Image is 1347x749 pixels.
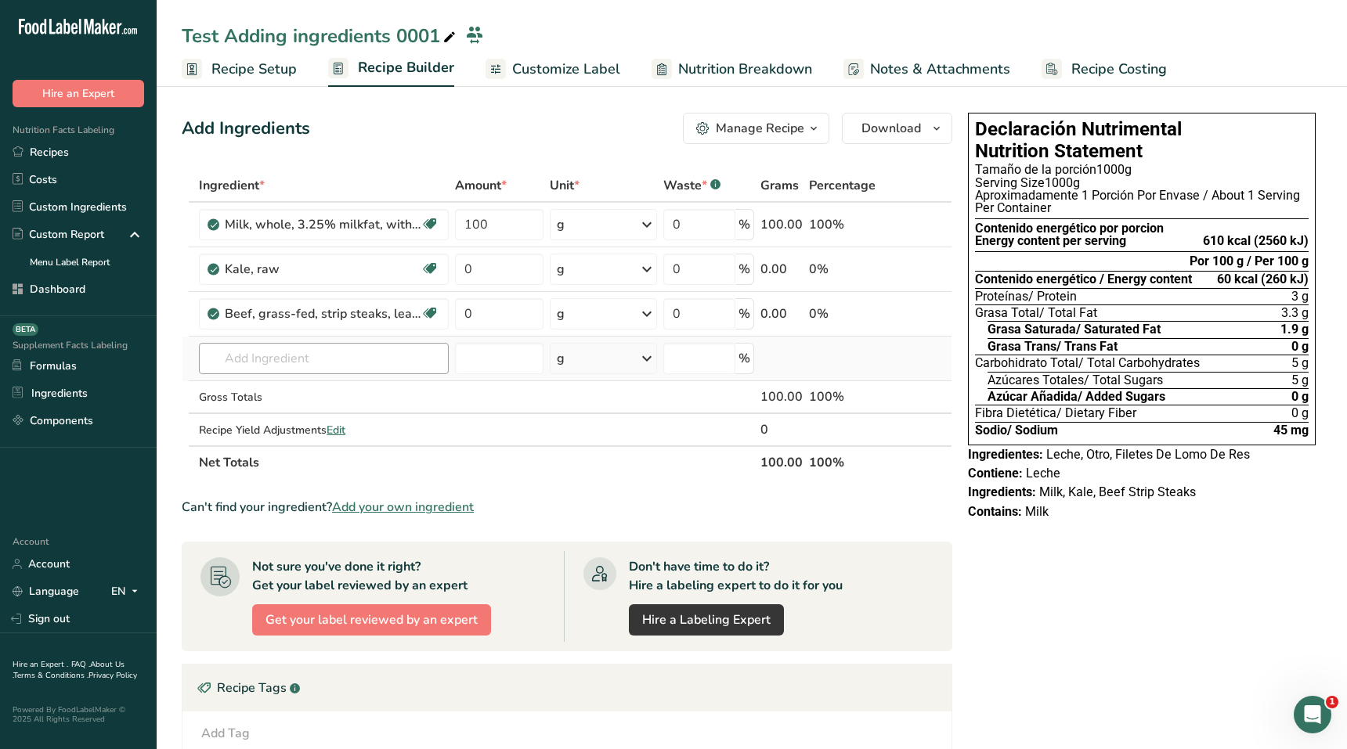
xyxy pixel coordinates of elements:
[968,484,1036,499] span: Ingredients:
[1046,447,1250,462] span: Leche, Otro, Filetes De Lomo De Res
[252,604,491,636] button: Get your label reviewed by an expert
[13,659,68,670] a: Hire an Expert .
[809,215,878,234] div: 100%
[1028,289,1077,304] span: / Protein
[760,260,803,279] div: 0.00
[1026,466,1060,481] span: Leche
[557,215,565,234] div: g
[1039,484,1196,499] span: Milk, Kale, Beef Strip Steaks
[968,466,1023,481] span: Contiene:
[199,422,449,438] div: Recipe Yield Adjustments
[225,260,421,279] div: Kale, raw
[806,445,881,478] th: 100%
[265,610,478,629] span: Get your label reviewed by an expert
[1025,504,1049,519] span: Milk
[968,447,1043,462] span: Ingredientes:
[13,670,88,681] a: Terms & Conditions .
[975,177,1309,189] div: 1000g
[1281,307,1309,319] span: 3.3 g
[225,215,421,234] div: Milk, whole, 3.25% milkfat, without added vitamin A and [MEDICAL_DATA]
[1042,52,1167,87] a: Recipe Costing
[975,162,1096,177] span: Tamaño de la porción
[975,235,1164,247] div: Energy content per serving
[1078,389,1165,404] span: / Added Sugars
[211,59,297,80] span: Recipe Setup
[1217,273,1309,286] span: 60 kcal (260 kJ)
[809,260,878,279] div: 0%
[975,189,1309,215] div: Aproximadamente 1 Porción Por Envase / About 1 Serving Per Container
[252,557,468,595] div: Not sure you've done it right? Get your label reviewed by an expert
[975,120,1309,139] h1: Declaración Nutrimental
[13,226,104,243] div: Custom Report
[1203,235,1309,247] div: 610 kcal (2560 kJ)
[182,664,952,711] div: Recipe Tags
[1273,424,1309,437] span: 45 mg
[512,59,620,80] span: Customize Label
[201,724,250,743] div: Add Tag
[663,176,720,195] div: Waste
[358,57,454,78] span: Recipe Builder
[975,164,1309,176] div: 1000g
[683,113,829,144] button: Manage Recipe
[760,176,799,195] span: Grams
[629,604,784,636] a: Hire a Labeling Expert
[1039,305,1097,320] span: / Total Fat
[760,420,803,439] div: 0
[809,387,878,406] div: 100%
[332,498,474,517] span: Add your own ingredient
[557,304,565,323] div: g
[455,176,507,195] span: Amount
[842,113,952,144] button: Download
[182,52,297,87] a: Recipe Setup
[757,445,806,478] th: 100.00
[1076,322,1161,337] span: / Saturated Fat
[975,222,1164,235] div: Contenido energético por porcion
[88,670,137,681] a: Privacy Policy
[557,260,565,279] div: g
[1056,405,1136,420] span: / Dietary Fiber
[809,176,876,195] span: Percentage
[1078,355,1200,370] span: / Total Carbohydrates
[975,142,1309,160] h1: Nutrition Statement
[760,215,803,234] div: 100.00
[1291,340,1309,353] span: 0 g
[182,22,459,50] div: Test Adding ingredients 0001
[975,424,1058,437] span: Sodio
[988,340,1118,353] span: Grasa Trans
[760,387,803,406] div: 100.00
[199,389,449,405] div: Gross Totals
[861,119,921,138] span: Download
[1280,323,1309,336] span: 1.9 g
[809,304,878,323] div: 0%
[988,391,1165,403] span: Azúcar Añadida
[1291,374,1309,387] span: 5 g
[988,323,1161,336] span: Grasa Saturada
[1190,255,1309,268] div: Por 100 g / Per 100 g
[486,52,620,87] a: Customize Label
[716,119,804,138] div: Manage Recipe
[1007,423,1058,438] span: / Sodium
[975,290,1077,303] span: Proteínas
[678,59,812,80] span: Nutrition Breakdown
[196,445,757,478] th: Net Totals
[1291,357,1309,369] span: 5 g
[1291,407,1309,420] span: 0 g
[1056,339,1118,354] span: / Trans Fat
[975,307,1097,319] span: Grasa Total
[1326,696,1338,708] span: 1
[199,343,449,374] input: Add Ingredient
[327,423,345,438] span: Edit
[975,407,1136,420] span: Fibra Dietética
[550,176,580,195] span: Unit
[199,176,265,195] span: Ingredient
[975,175,1045,190] span: Serving Size
[760,304,803,323] div: 0.00
[557,349,565,368] div: g
[843,52,1010,87] a: Notes & Attachments
[328,50,454,88] a: Recipe Builder
[111,582,144,601] div: EN
[13,578,79,605] a: Language
[13,659,125,681] a: About Us .
[1294,696,1331,733] iframe: Intercom live chat
[629,557,843,595] div: Don't have time to do it? Hire a labeling expert to do it for you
